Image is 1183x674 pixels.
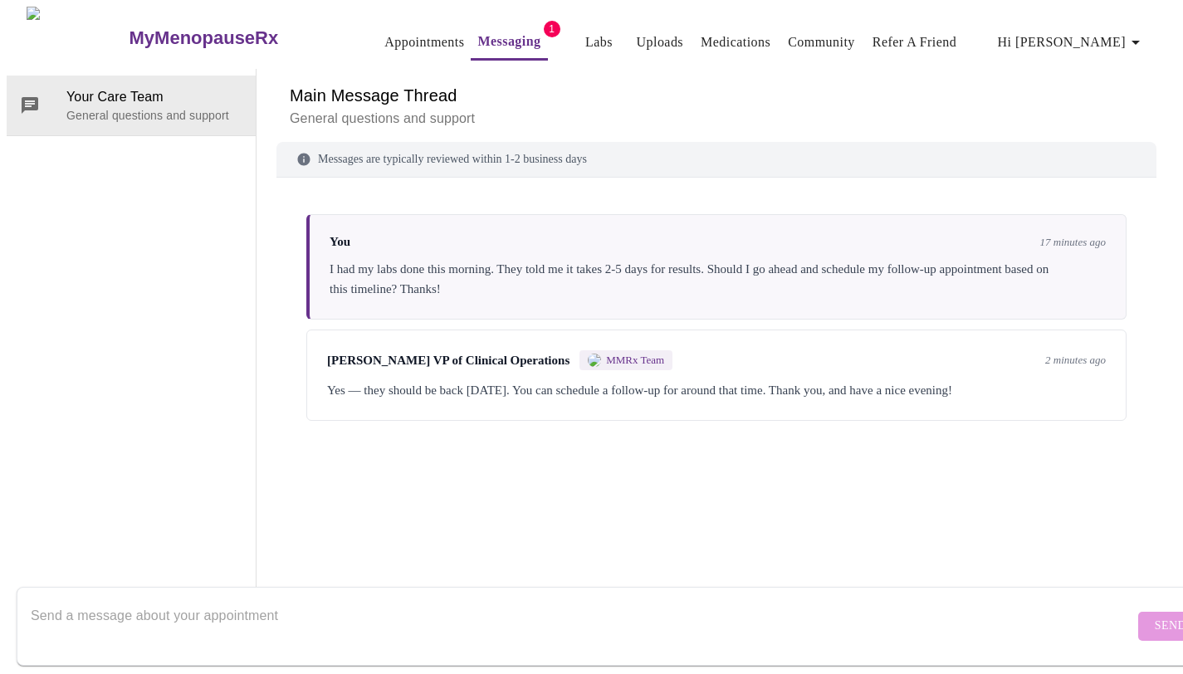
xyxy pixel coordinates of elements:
p: General questions and support [290,109,1143,129]
span: Your Care Team [66,87,242,107]
a: Uploads [637,31,684,54]
span: 17 minutes ago [1040,236,1106,249]
button: Medications [694,26,777,59]
a: Medications [701,31,770,54]
div: Your Care TeamGeneral questions and support [7,76,256,135]
button: Hi [PERSON_NAME] [991,26,1152,59]
button: Refer a Friend [866,26,964,59]
a: Messaging [477,30,540,53]
span: 1 [544,21,560,37]
a: MyMenopauseRx [127,9,345,67]
h3: MyMenopauseRx [130,27,279,49]
textarea: Send a message about your appointment [31,599,1134,652]
button: Appointments [378,26,471,59]
p: General questions and support [66,107,242,124]
div: Messages are typically reviewed within 1-2 business days [276,142,1156,178]
a: Refer a Friend [873,31,957,54]
img: MyMenopauseRx Logo [27,7,127,69]
span: [PERSON_NAME] VP of Clinical Operations [327,354,570,368]
h6: Main Message Thread [290,82,1143,109]
span: 2 minutes ago [1045,354,1106,367]
button: Uploads [630,26,691,59]
button: Messaging [471,25,547,61]
a: Labs [585,31,613,54]
div: I had my labs done this morning. They told me it takes 2-5 days for results. Should I go ahead an... [330,259,1106,299]
span: Hi [PERSON_NAME] [998,31,1146,54]
img: MMRX [588,354,601,367]
a: Appointments [384,31,464,54]
div: Yes — they should be back [DATE]. You can schedule a follow-up for around that time. Thank you, a... [327,380,1106,400]
a: Community [788,31,855,54]
button: Labs [573,26,626,59]
span: MMRx Team [606,354,664,367]
span: You [330,235,350,249]
button: Community [781,26,862,59]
